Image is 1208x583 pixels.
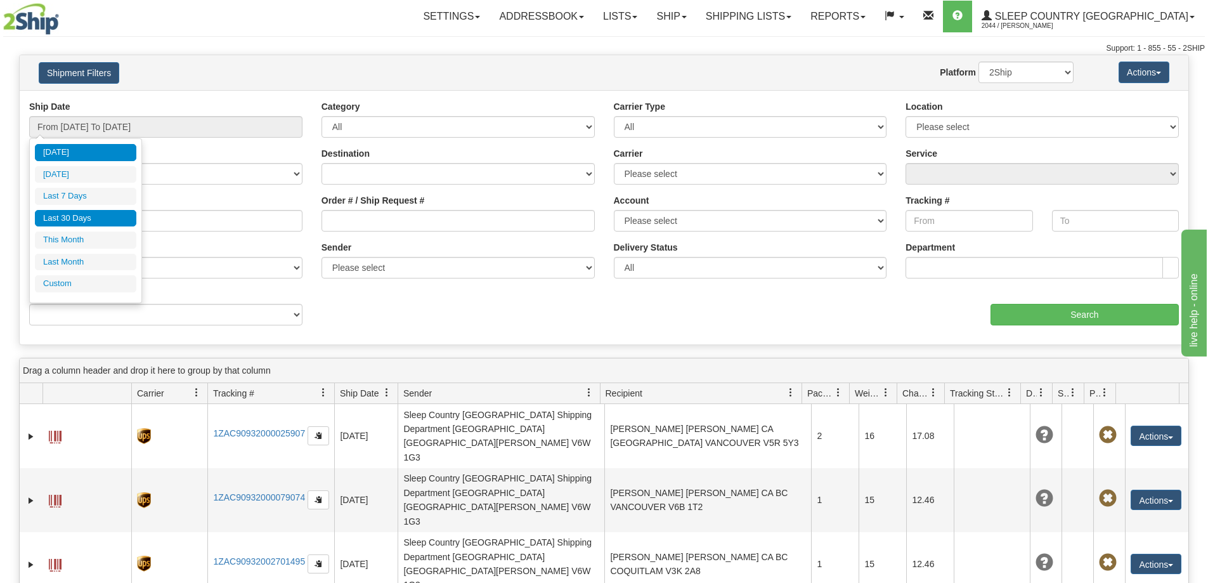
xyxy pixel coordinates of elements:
td: 2 [811,404,859,468]
span: Unknown [1036,554,1053,572]
button: Shipment Filters [39,62,119,84]
span: Tracking # [213,387,254,400]
span: Tracking Status [950,387,1005,400]
iframe: chat widget [1179,226,1207,356]
span: Recipient [606,387,642,400]
div: live help - online [10,8,117,23]
a: Label [49,425,62,445]
div: grid grouping header [20,358,1188,383]
td: [DATE] [334,404,398,468]
img: logo2044.jpg [3,3,59,35]
a: Sender filter column settings [578,382,600,403]
a: Shipping lists [696,1,801,32]
a: Carrier filter column settings [186,382,207,403]
a: 1ZAC90932002701495 [213,556,305,567]
a: 1ZAC90932000079074 [213,492,305,502]
a: Ship [647,1,696,32]
div: Support: 1 - 855 - 55 - 2SHIP [3,43,1205,54]
li: This Month [35,232,136,249]
td: [PERSON_NAME] [PERSON_NAME] CA [GEOGRAPHIC_DATA] VANCOUVER V5R 5Y3 [604,404,811,468]
label: Location [906,100,942,113]
input: To [1052,210,1179,232]
label: Carrier Type [614,100,665,113]
button: Actions [1131,490,1181,510]
a: Reports [801,1,875,32]
a: Tracking Status filter column settings [999,382,1020,403]
td: 15 [859,468,906,532]
td: [DATE] [334,468,398,532]
a: Expand [25,430,37,443]
a: 1ZAC90932000025907 [213,428,305,438]
span: Shipment Issues [1058,387,1068,400]
span: Unknown [1036,490,1053,508]
td: 12.46 [906,468,954,532]
label: Order # / Ship Request # [321,194,425,207]
li: Custom [35,275,136,292]
label: Department [906,241,955,254]
a: Packages filter column settings [828,382,849,403]
span: Unknown [1036,426,1053,444]
a: Sleep Country [GEOGRAPHIC_DATA] 2044 / [PERSON_NAME] [972,1,1204,32]
label: Delivery Status [614,241,678,254]
span: Weight [855,387,881,400]
button: Copy to clipboard [308,490,329,509]
span: 2044 / [PERSON_NAME] [982,20,1077,32]
a: Recipient filter column settings [780,382,802,403]
label: Destination [321,147,370,160]
a: Addressbook [490,1,594,32]
label: Category [321,100,360,113]
img: 8 - UPS [137,428,150,444]
label: Account [614,194,649,207]
td: Sleep Country [GEOGRAPHIC_DATA] Shipping Department [GEOGRAPHIC_DATA] [GEOGRAPHIC_DATA][PERSON_NA... [398,404,604,468]
label: Service [906,147,937,160]
a: Label [49,553,62,573]
span: Packages [807,387,834,400]
button: Actions [1131,554,1181,574]
input: From [906,210,1032,232]
td: 16 [859,404,906,468]
span: Sleep Country [GEOGRAPHIC_DATA] [992,11,1188,22]
button: Copy to clipboard [308,554,329,573]
a: Settings [413,1,490,32]
span: Delivery Status [1026,387,1037,400]
span: Pickup Status [1089,387,1100,400]
td: 17.08 [906,404,954,468]
button: Actions [1131,426,1181,446]
a: Charge filter column settings [923,382,944,403]
a: Tracking # filter column settings [313,382,334,403]
a: Expand [25,494,37,507]
li: Last 30 Days [35,210,136,227]
label: Sender [321,241,351,254]
li: [DATE] [35,166,136,183]
span: Pickup Not Assigned [1099,554,1117,572]
a: Ship Date filter column settings [376,382,398,403]
li: [DATE] [35,144,136,161]
button: Actions [1119,62,1169,83]
span: Carrier [137,387,164,400]
span: Pickup Not Assigned [1099,426,1117,444]
button: Copy to clipboard [308,426,329,445]
label: Ship Date [29,100,70,113]
li: Last Month [35,254,136,271]
td: Sleep Country [GEOGRAPHIC_DATA] Shipping Department [GEOGRAPHIC_DATA] [GEOGRAPHIC_DATA][PERSON_NA... [398,468,604,532]
a: Label [49,489,62,509]
span: Pickup Not Assigned [1099,490,1117,508]
a: Pickup Status filter column settings [1094,382,1115,403]
a: Lists [594,1,647,32]
label: Tracking # [906,194,949,207]
a: Shipment Issues filter column settings [1062,382,1084,403]
img: 8 - UPS [137,556,150,572]
img: 8 - UPS [137,492,150,508]
input: Search [990,304,1179,325]
span: Charge [902,387,929,400]
li: Last 7 Days [35,188,136,205]
label: Carrier [614,147,643,160]
a: Expand [25,558,37,571]
td: 1 [811,468,859,532]
a: Weight filter column settings [875,382,897,403]
td: [PERSON_NAME] [PERSON_NAME] CA BC VANCOUVER V6B 1T2 [604,468,811,532]
span: Sender [403,387,432,400]
a: Delivery Status filter column settings [1030,382,1052,403]
span: Ship Date [340,387,379,400]
label: Platform [940,66,976,79]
